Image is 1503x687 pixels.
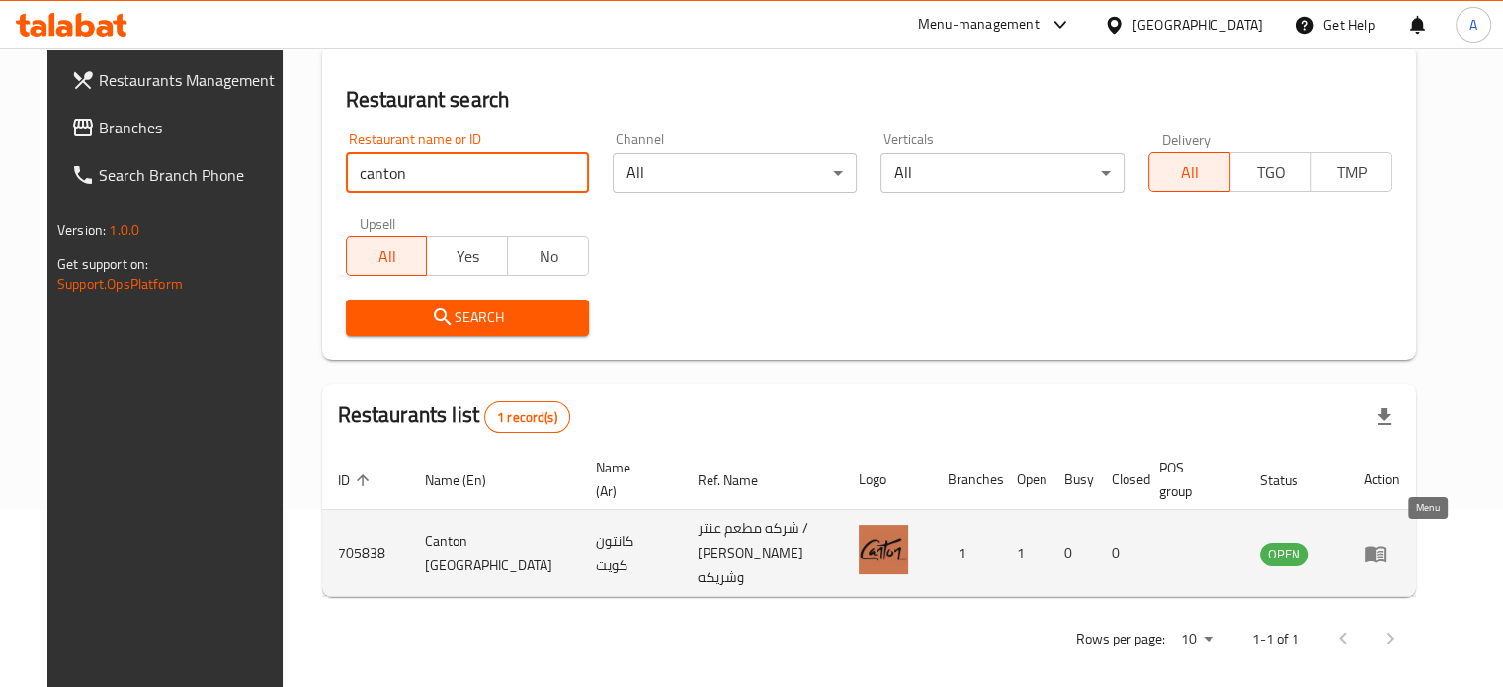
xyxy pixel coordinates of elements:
[1096,510,1143,597] td: 0
[1348,450,1416,510] th: Action
[346,300,590,336] button: Search
[426,236,508,276] button: Yes
[55,151,298,199] a: Search Branch Phone
[99,163,283,187] span: Search Branch Phone
[1076,627,1165,651] p: Rows per page:
[1173,625,1220,654] div: Rows per page:
[425,469,512,492] span: Name (En)
[346,153,590,193] input: Search for restaurant name or ID..
[1159,456,1220,503] span: POS group
[1319,158,1384,187] span: TMP
[57,271,183,297] a: Support.OpsPlatform
[322,510,409,597] td: 705838
[1238,158,1303,187] span: TGO
[338,400,570,433] h2: Restaurants list
[918,13,1040,37] div: Menu-management
[1001,450,1048,510] th: Open
[1148,152,1230,192] button: All
[507,236,589,276] button: No
[1260,469,1324,492] span: Status
[484,401,570,433] div: Total records count
[1048,510,1096,597] td: 0
[346,236,428,276] button: All
[1162,132,1211,146] label: Delivery
[596,456,658,503] span: Name (Ar)
[99,116,283,139] span: Branches
[435,242,500,271] span: Yes
[409,510,580,597] td: Canton [GEOGRAPHIC_DATA]
[360,216,396,230] label: Upsell
[1361,393,1408,441] div: Export file
[1469,14,1477,36] span: A
[682,510,843,597] td: شركه مطعم عنتر / [PERSON_NAME] وشريكه
[1260,543,1308,566] div: OPEN
[580,510,682,597] td: كانتون كويت
[1048,450,1096,510] th: Busy
[843,450,932,510] th: Logo
[57,251,148,277] span: Get support on:
[338,469,376,492] span: ID
[1001,510,1048,597] td: 1
[55,104,298,151] a: Branches
[1096,450,1143,510] th: Closed
[346,85,1392,115] h2: Restaurant search
[1229,152,1311,192] button: TGO
[698,469,784,492] span: Ref. Name
[880,153,1125,193] div: All
[109,217,139,243] span: 1.0.0
[99,68,283,92] span: Restaurants Management
[362,305,574,330] span: Search
[322,450,1416,597] table: enhanced table
[932,450,1001,510] th: Branches
[355,242,420,271] span: All
[1260,543,1308,565] span: OPEN
[1132,14,1263,36] div: [GEOGRAPHIC_DATA]
[1252,627,1299,651] p: 1-1 of 1
[55,56,298,104] a: Restaurants Management
[859,525,908,574] img: Canton Kuwait
[932,510,1001,597] td: 1
[613,153,857,193] div: All
[1310,152,1392,192] button: TMP
[485,408,569,427] span: 1 record(s)
[1157,158,1222,187] span: All
[57,217,106,243] span: Version:
[516,242,581,271] span: No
